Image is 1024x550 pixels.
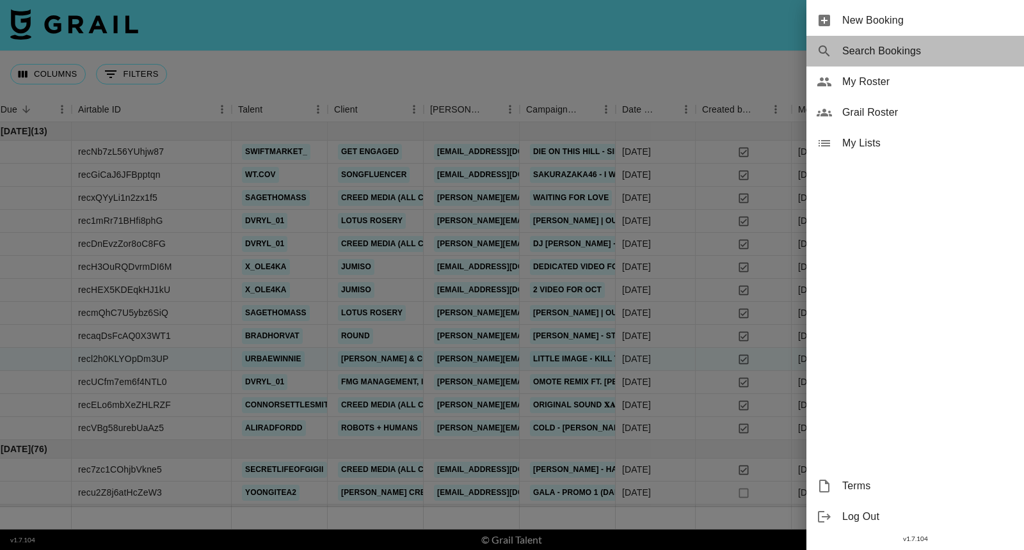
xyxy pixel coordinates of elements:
div: v 1.7.104 [806,532,1024,546]
span: My Roster [842,74,1014,90]
div: My Lists [806,128,1024,159]
div: New Booking [806,5,1024,36]
div: Search Bookings [806,36,1024,67]
span: Log Out [842,509,1014,524]
span: My Lists [842,136,1014,151]
span: Grail Roster [842,105,1014,120]
span: Terms [842,478,1014,494]
div: My Roster [806,67,1024,97]
div: Log Out [806,501,1024,532]
span: New Booking [842,13,1014,28]
div: Terms [806,471,1024,501]
div: Grail Roster [806,97,1024,128]
span: Search Bookings [842,43,1014,59]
